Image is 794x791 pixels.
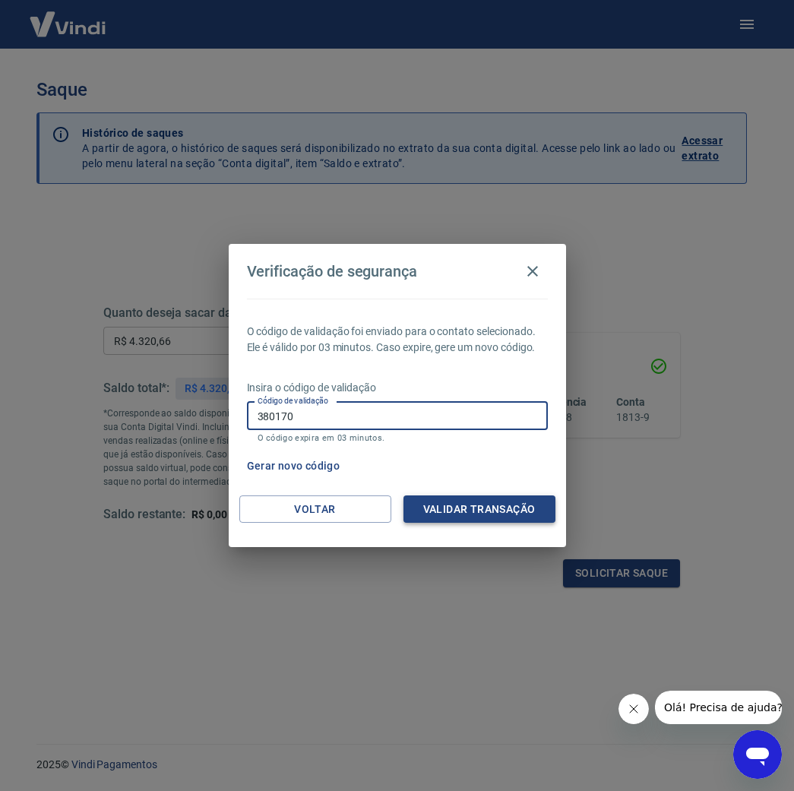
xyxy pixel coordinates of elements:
[9,11,128,23] span: Olá! Precisa de ajuda?
[247,380,548,396] p: Insira o código de validação
[239,495,391,524] button: Voltar
[733,730,782,779] iframe: Botão para abrir a janela de mensagens
[247,262,418,280] h4: Verificação de segurança
[258,433,537,443] p: O código expira em 03 minutos.
[618,694,649,724] iframe: Fechar mensagem
[258,395,328,407] label: Código de validação
[241,452,346,480] button: Gerar novo código
[403,495,555,524] button: Validar transação
[247,324,548,356] p: O código de validação foi enviado para o contato selecionado. Ele é válido por 03 minutos. Caso e...
[655,691,782,724] iframe: Mensagem da empresa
